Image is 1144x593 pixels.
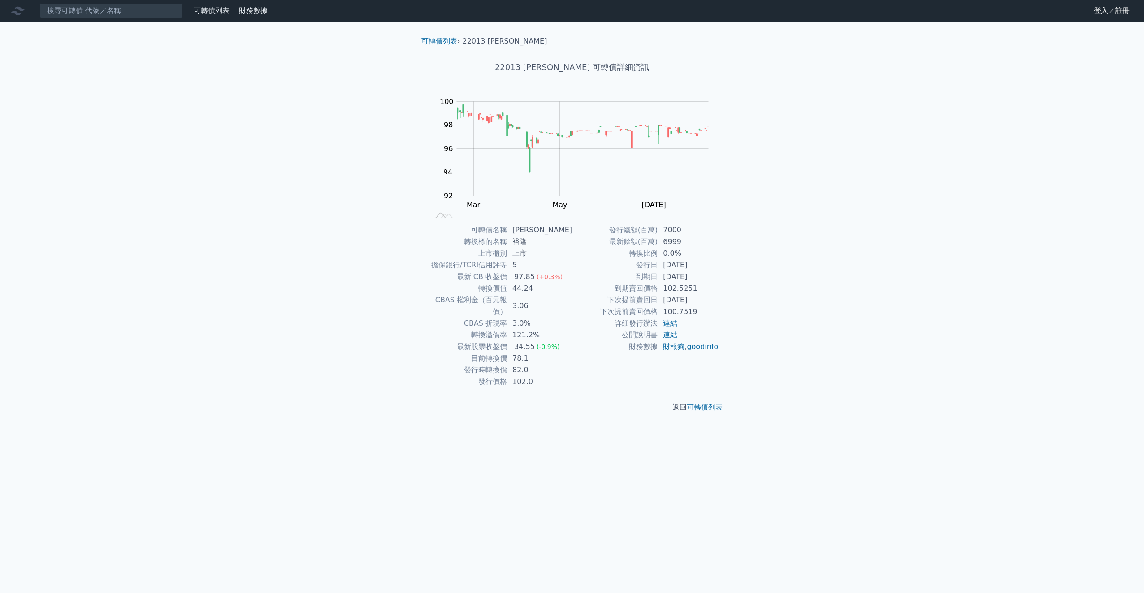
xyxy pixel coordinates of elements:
td: 下次提前賣回價格 [572,306,658,318]
td: 到期賣回價格 [572,283,658,294]
td: 100.7519 [658,306,719,318]
tspan: Mar [467,201,481,209]
a: 可轉債列表 [687,403,723,411]
tspan: [DATE] [642,201,666,209]
li: 22013 [PERSON_NAME] [463,36,547,47]
td: 上市 [507,248,572,259]
td: 財務數據 [572,341,658,353]
td: 最新 CB 收盤價 [425,271,507,283]
a: goodinfo [687,342,718,351]
td: 3.06 [507,294,572,318]
td: 發行總額(百萬) [572,224,658,236]
span: (+0.3%) [537,273,563,280]
td: 44.24 [507,283,572,294]
td: 到期日 [572,271,658,283]
td: 可轉債名稱 [425,224,507,236]
span: (-0.9%) [537,343,560,350]
td: 78.1 [507,353,572,364]
td: , [658,341,719,353]
tspan: 98 [444,121,453,129]
input: 搜尋可轉債 代號／名稱 [39,3,183,18]
td: 轉換價值 [425,283,507,294]
td: 6999 [658,236,719,248]
td: 上市櫃別 [425,248,507,259]
td: 下次提前賣回日 [572,294,658,306]
td: 3.0% [507,318,572,329]
td: 裕隆 [507,236,572,248]
td: 轉換比例 [572,248,658,259]
a: 登入／註冊 [1087,4,1137,18]
div: 34.55 [512,341,537,353]
td: 最新股票收盤價 [425,341,507,353]
tspan: May [552,201,567,209]
td: 102.5251 [658,283,719,294]
h1: 22013 [PERSON_NAME] 可轉債詳細資訊 [414,61,730,74]
tspan: 100 [440,97,454,106]
td: 擔保銀行/TCRI信用評等 [425,259,507,271]
td: 7000 [658,224,719,236]
td: 121.2% [507,329,572,341]
tspan: 94 [443,168,452,176]
a: 財報狗 [663,342,685,351]
td: [DATE] [658,259,719,271]
td: 最新餘額(百萬) [572,236,658,248]
td: 102.0 [507,376,572,388]
p: 返回 [414,402,730,413]
li: › [421,36,460,47]
td: 公開說明書 [572,329,658,341]
td: 5 [507,259,572,271]
td: 詳細發行辦法 [572,318,658,329]
td: 0.0% [658,248,719,259]
td: [PERSON_NAME] [507,224,572,236]
td: 發行時轉換價 [425,364,507,376]
td: 發行日 [572,259,658,271]
td: 目前轉換價 [425,353,507,364]
td: CBAS 權利金（百元報價） [425,294,507,318]
tspan: 96 [444,144,453,153]
td: [DATE] [658,294,719,306]
a: 可轉債列表 [421,37,457,45]
a: 連結 [663,319,677,327]
div: 97.85 [512,271,537,283]
a: 可轉債列表 [194,6,230,15]
td: [DATE] [658,271,719,283]
g: Chart [435,97,722,209]
td: 82.0 [507,364,572,376]
td: 轉換標的名稱 [425,236,507,248]
td: 發行價格 [425,376,507,388]
td: 轉換溢價率 [425,329,507,341]
a: 財務數據 [239,6,268,15]
tspan: 92 [444,192,453,200]
td: CBAS 折現率 [425,318,507,329]
a: 連結 [663,331,677,339]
